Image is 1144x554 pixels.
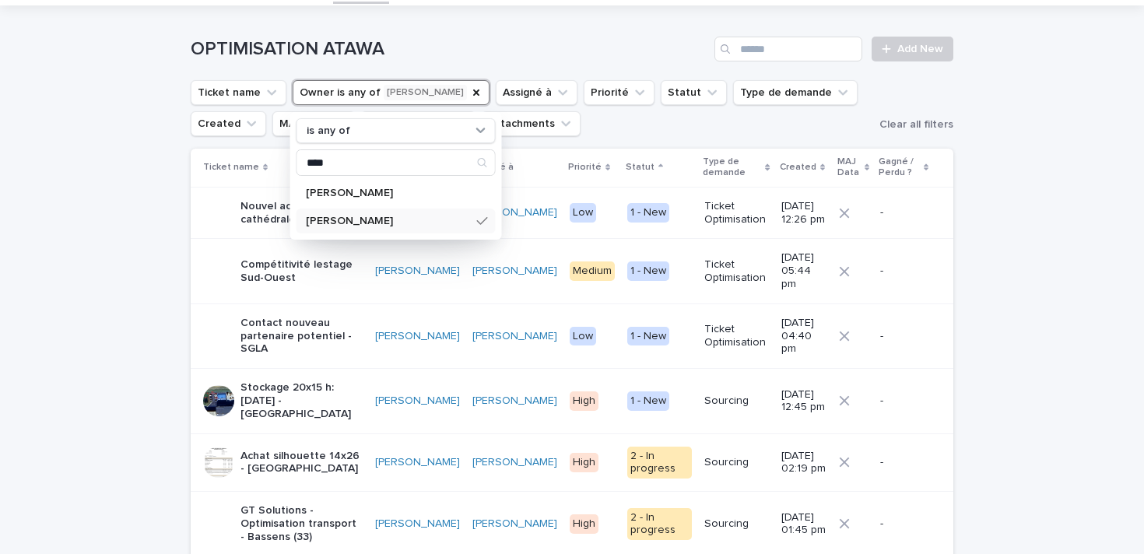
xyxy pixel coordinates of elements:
[472,206,557,219] a: [PERSON_NAME]
[375,517,460,531] a: [PERSON_NAME]
[570,514,598,534] div: High
[626,159,654,176] p: Statut
[704,200,768,226] p: Ticket Optimisation
[306,188,471,198] p: [PERSON_NAME]
[375,330,460,343] a: [PERSON_NAME]
[570,391,598,411] div: High
[837,153,861,182] p: MAJ Data
[496,80,577,105] button: Assigné à
[191,80,286,105] button: Ticket name
[570,327,596,346] div: Low
[704,323,768,349] p: Ticket Optimisation
[297,149,496,176] div: Search
[781,450,826,476] p: [DATE] 02:19 pm
[584,80,654,105] button: Priorité
[240,450,363,476] p: Achat silhouette 14x26 - [GEOGRAPHIC_DATA]
[191,303,953,368] tr: Contact nouveau partenaire potentiel - SGLA[PERSON_NAME] [PERSON_NAME] Low1 - NewTicket Optimisat...
[570,261,615,281] div: Medium
[880,456,928,469] p: -
[627,508,692,541] div: 2 - In progress
[361,111,475,136] button: Gagné / Perdu ?
[880,265,928,278] p: -
[240,317,363,356] p: Contact nouveau partenaire potentiel - SGLA
[872,37,953,61] a: Add New
[472,456,557,469] a: [PERSON_NAME]
[472,330,557,343] a: [PERSON_NAME]
[293,80,490,105] button: Owner
[879,153,920,182] p: Gagné / Perdu ?
[472,394,557,408] a: [PERSON_NAME]
[880,394,928,408] p: -
[191,433,953,492] tr: Achat silhouette 14x26 - [GEOGRAPHIC_DATA][PERSON_NAME] [PERSON_NAME] High2 - In progressSourcing...
[191,369,953,433] tr: Stockage 20x15 h:[DATE] - [GEOGRAPHIC_DATA][PERSON_NAME] [PERSON_NAME] High1 - NewSourcing[DATE] ...
[240,258,363,285] p: Compétitivité lestage Sud-Ouest
[472,517,557,531] a: [PERSON_NAME]
[781,317,826,356] p: [DATE] 04:40 pm
[203,159,259,176] p: Ticket name
[897,44,943,54] span: Add New
[733,80,858,105] button: Type de demande
[191,239,953,303] tr: Compétitivité lestage Sud-Ouest[PERSON_NAME] [PERSON_NAME] Medium1 - NewTicket Optimisation[DATE]...
[570,203,596,223] div: Low
[880,517,928,531] p: -
[627,391,669,411] div: 1 - New
[191,111,266,136] button: Created
[568,159,602,176] p: Priorité
[704,394,768,408] p: Sourcing
[240,504,363,543] p: GT Solutions - Optimisation transport - Bassens (33)
[272,111,355,136] button: MAJ Data
[375,265,460,278] a: [PERSON_NAME]
[375,394,460,408] a: [PERSON_NAME]
[570,453,598,472] div: High
[704,258,768,285] p: Ticket Optimisation
[880,206,928,219] p: -
[472,265,557,278] a: [PERSON_NAME]
[873,113,953,136] button: Clear all filters
[191,187,953,239] tr: Nouvel acteur verrière cathédrale[PERSON_NAME] [PERSON_NAME] Low1 - NewTicket Optimisation[DATE] ...
[627,327,669,346] div: 1 - New
[714,37,862,61] input: Search
[627,447,692,479] div: 2 - In progress
[627,261,669,281] div: 1 - New
[780,159,816,176] p: Created
[240,381,363,420] p: Stockage 20x15 h:[DATE] - [GEOGRAPHIC_DATA]
[240,200,363,226] p: Nouvel acteur verrière cathédrale
[879,119,953,130] span: Clear all filters
[482,111,581,136] button: Attachments
[704,517,768,531] p: Sourcing
[781,388,826,415] p: [DATE] 12:45 pm
[880,330,928,343] p: -
[781,511,826,538] p: [DATE] 01:45 pm
[375,456,460,469] a: [PERSON_NAME]
[704,456,768,469] p: Sourcing
[306,216,471,226] p: [PERSON_NAME]
[781,251,826,290] p: [DATE] 05:44 pm
[703,153,761,182] p: Type de demande
[297,150,495,175] input: Search
[307,124,350,138] p: is any of
[191,38,708,61] h1: OPTIMISATION ATAWA
[661,80,727,105] button: Statut
[627,203,669,223] div: 1 - New
[781,200,826,226] p: [DATE] 12:26 pm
